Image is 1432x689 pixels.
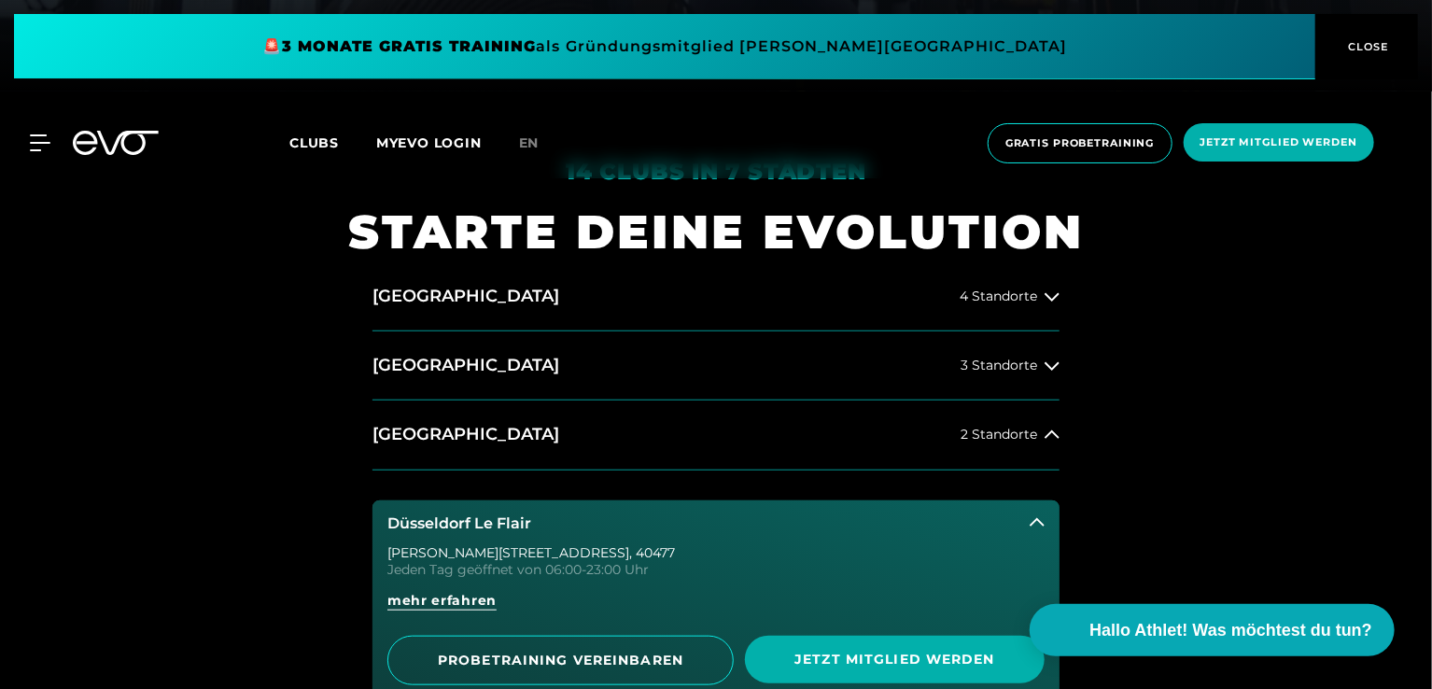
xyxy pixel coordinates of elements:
div: [PERSON_NAME][STREET_ADDRESS] , 40477 [387,546,1045,559]
h3: Düsseldorf Le Flair [387,515,531,532]
span: Jetzt Mitglied werden [1200,134,1357,150]
a: MYEVO LOGIN [376,134,482,151]
button: CLOSE [1315,14,1418,79]
button: [GEOGRAPHIC_DATA]4 Standorte [372,262,1060,331]
span: 2 Standorte [961,428,1037,442]
span: en [519,134,540,151]
h2: [GEOGRAPHIC_DATA] [372,285,559,308]
span: Hallo Athlet! Was möchtest du tun? [1089,618,1372,643]
span: 3 Standorte [961,359,1037,373]
h2: [GEOGRAPHIC_DATA] [372,354,559,377]
button: Düsseldorf Le Flair [372,500,1060,547]
h2: [GEOGRAPHIC_DATA] [372,423,559,446]
span: Jetzt Mitglied werden [790,650,1000,669]
a: Jetzt Mitglied werden [1178,123,1380,163]
a: Clubs [289,134,376,151]
a: Jetzt Mitglied werden [745,636,1045,685]
button: [GEOGRAPHIC_DATA]2 Standorte [372,401,1060,470]
h1: STARTE DEINE EVOLUTION [348,202,1084,262]
a: mehr erfahren [387,591,1045,625]
button: [GEOGRAPHIC_DATA]3 Standorte [372,331,1060,401]
button: Hallo Athlet! Was möchtest du tun? [1030,604,1395,656]
span: CLOSE [1344,38,1390,55]
a: Gratis Probetraining [982,123,1178,163]
span: mehr erfahren [387,591,497,611]
span: PROBETRAINING VEREINBAREN [433,651,688,670]
a: en [519,133,562,154]
span: Clubs [289,134,339,151]
div: Jeden Tag geöffnet von 06:00-23:00 Uhr [387,563,1045,576]
span: Gratis Probetraining [1005,135,1155,151]
span: 4 Standorte [960,289,1037,303]
a: PROBETRAINING VEREINBAREN [387,636,734,685]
